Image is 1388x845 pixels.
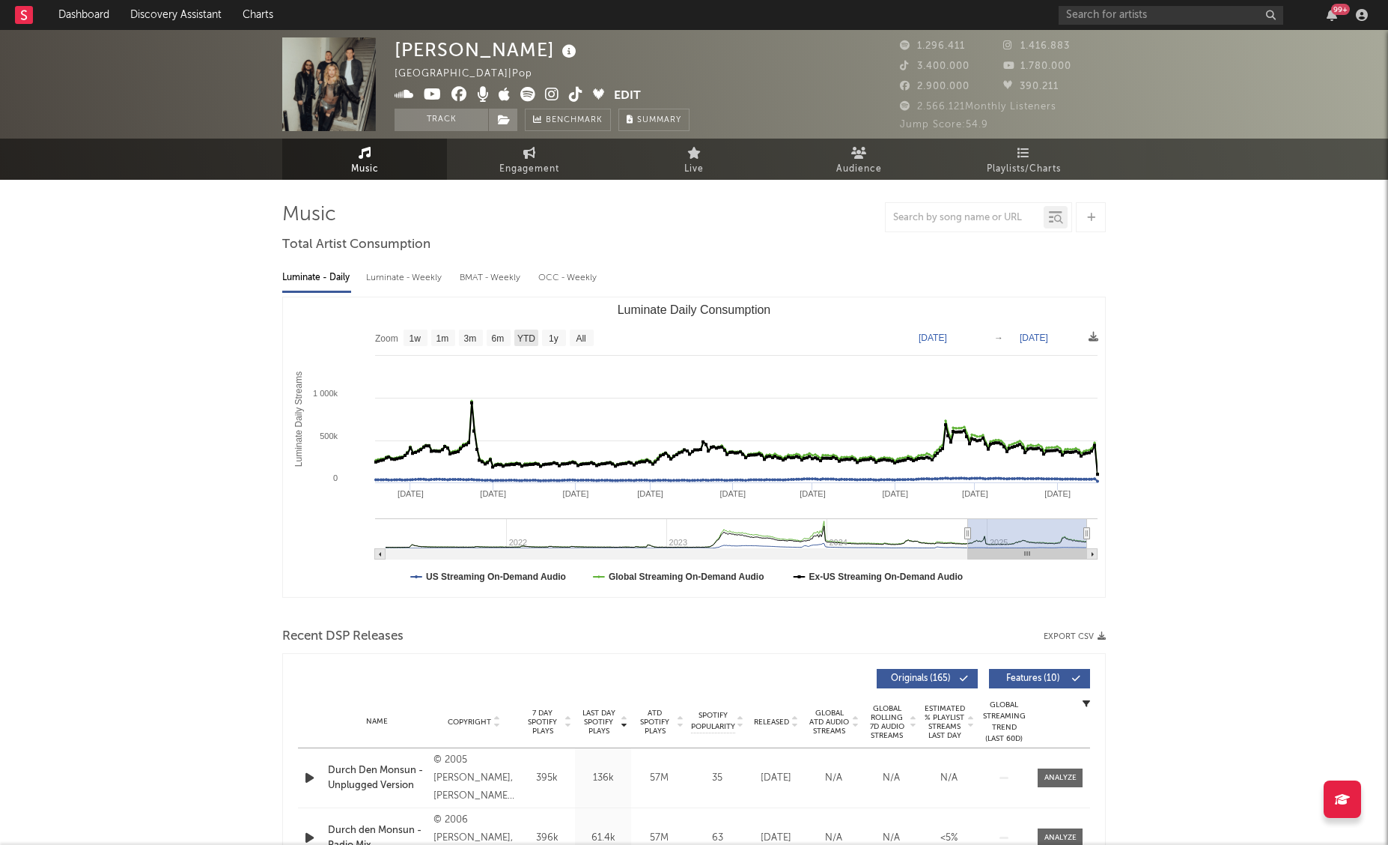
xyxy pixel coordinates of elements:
div: © 2005 [PERSON_NAME], [PERSON_NAME], [PERSON_NAME] & [PERSON_NAME], under exclusive license to Un... [433,751,515,805]
text: 6m [492,333,505,344]
div: OCC - Weekly [538,265,598,291]
text: 0 [333,473,338,482]
svg: Luminate Daily Consumption [283,297,1105,597]
button: Features(10) [989,669,1090,688]
span: Originals ( 165 ) [886,674,955,683]
span: 2.566.121 Monthly Listeners [900,102,1056,112]
span: Global ATD Audio Streams [809,709,850,736]
text: [DATE] [800,489,826,498]
span: Spotify Popularity [691,710,735,733]
text: 3m [464,333,477,344]
div: Luminate - Daily [282,265,351,291]
span: 3.400.000 [900,61,970,71]
span: 2.900.000 [900,82,970,91]
text: 500k [320,431,338,440]
span: Playlists/Charts [987,160,1061,178]
a: Engagement [447,139,612,180]
span: 7 Day Spotify Plays [523,709,562,736]
text: [DATE] [719,489,746,498]
input: Search for artists [1059,6,1283,25]
a: Audience [776,139,941,180]
span: Estimated % Playlist Streams Last Day [924,704,965,740]
text: Luminate Daily Consumption [618,303,771,316]
span: Live [684,160,704,178]
text: [DATE] [1044,489,1071,498]
text: Luminate Daily Streams [293,372,304,467]
text: 1w [410,333,421,344]
a: Music [282,139,447,180]
text: [DATE] [563,489,589,498]
div: N/A [809,771,859,786]
div: 395k [523,771,571,786]
text: → [994,333,1003,343]
span: Copyright [448,718,491,727]
span: Released [754,718,789,727]
div: [PERSON_NAME] [395,37,580,62]
text: 1 000k [313,389,338,398]
text: US Streaming On-Demand Audio [426,572,566,582]
div: Name [328,716,426,727]
div: 99 + [1331,4,1350,15]
text: [DATE] [1020,333,1048,343]
span: Features ( 10 ) [999,674,1068,683]
button: Track [395,109,488,131]
span: Summary [637,116,681,124]
div: Luminate - Weekly [366,265,445,291]
span: Jump Score: 54.9 [900,120,988,130]
text: 1y [549,333,558,344]
div: Global Streaming Trend (Last 60D) [981,700,1026,745]
button: Export CSV [1044,632,1106,641]
div: [DATE] [751,771,801,786]
text: 1m [436,333,449,344]
span: Audience [836,160,882,178]
a: Benchmark [525,109,611,131]
text: Global Streaming On-Demand Audio [609,572,764,582]
input: Search by song name or URL [886,212,1044,224]
text: [DATE] [480,489,506,498]
span: Recent DSP Releases [282,628,404,646]
a: Durch Den Monsun - Unplugged Version [328,763,426,793]
div: 57M [635,771,684,786]
text: [DATE] [882,489,908,498]
span: Benchmark [546,112,603,130]
span: Total Artist Consumption [282,236,430,254]
a: Live [612,139,776,180]
div: 136k [579,771,627,786]
span: Global Rolling 7D Audio Streams [866,704,907,740]
text: [DATE] [637,489,663,498]
div: N/A [866,771,916,786]
span: Engagement [499,160,559,178]
text: Ex-US Streaming On-Demand Audio [809,572,964,582]
text: [DATE] [919,333,947,343]
button: Originals(165) [877,669,978,688]
div: BMAT - Weekly [460,265,523,291]
div: [GEOGRAPHIC_DATA] | Pop [395,65,550,83]
a: Playlists/Charts [941,139,1106,180]
span: 1.416.883 [1003,41,1070,51]
text: YTD [517,333,535,344]
button: Summary [618,109,690,131]
span: 390.211 [1003,82,1059,91]
text: All [576,333,585,344]
text: Zoom [375,333,398,344]
span: Last Day Spotify Plays [579,709,618,736]
button: Edit [614,87,641,106]
span: ATD Spotify Plays [635,709,675,736]
button: 99+ [1327,9,1337,21]
text: [DATE] [962,489,988,498]
span: 1.296.411 [900,41,965,51]
div: N/A [924,771,974,786]
text: [DATE] [398,489,424,498]
span: 1.780.000 [1003,61,1071,71]
span: Music [351,160,379,178]
div: 35 [691,771,743,786]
